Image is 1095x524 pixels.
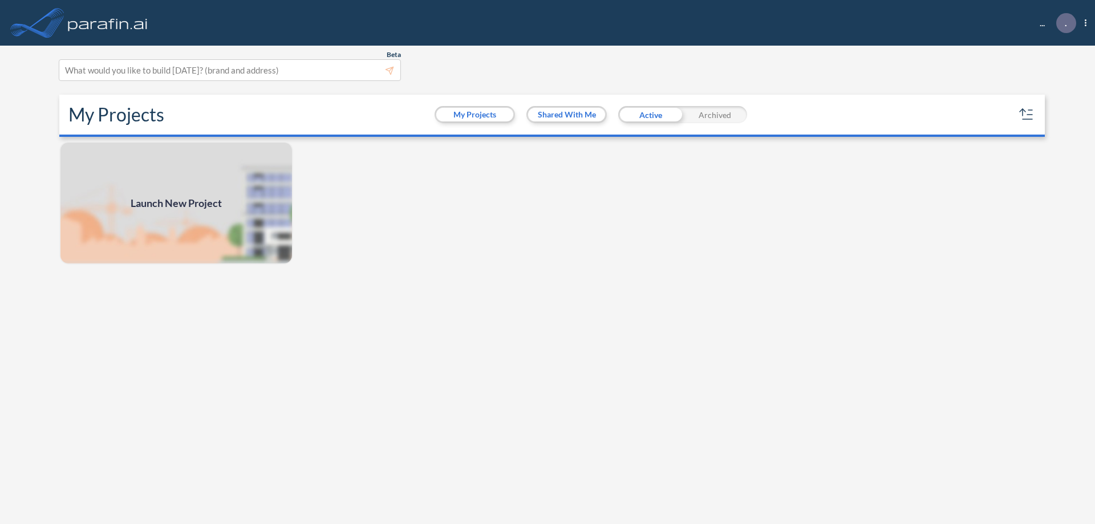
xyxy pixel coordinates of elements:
[528,108,605,121] button: Shared With Me
[1065,18,1067,28] p: .
[59,141,293,265] img: add
[683,106,747,123] div: Archived
[1017,105,1036,124] button: sort
[436,108,513,121] button: My Projects
[618,106,683,123] div: Active
[59,141,293,265] a: Launch New Project
[131,196,222,211] span: Launch New Project
[66,11,150,34] img: logo
[387,50,401,59] span: Beta
[1023,13,1086,33] div: ...
[68,104,164,125] h2: My Projects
